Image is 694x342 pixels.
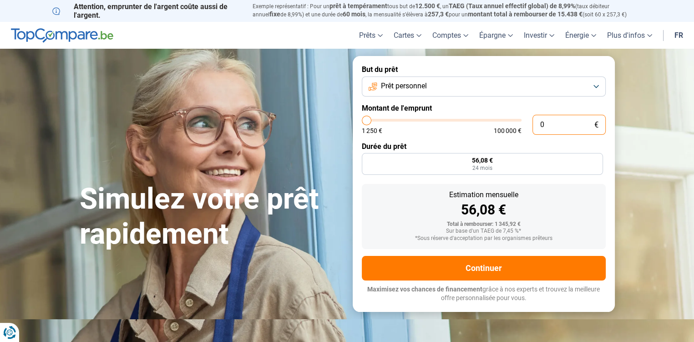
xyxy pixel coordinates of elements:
[369,228,598,235] div: Sur base d'un TAEG de 7,45 %*
[369,235,598,242] div: *Sous réserve d'acceptation par les organismes prêteurs
[381,81,427,91] span: Prêt personnel
[52,2,242,20] p: Attention, emprunter de l'argent coûte aussi de l'argent.
[80,182,342,252] h1: Simulez votre prêt rapidement
[474,22,518,49] a: Épargne
[362,256,606,281] button: Continuer
[669,22,689,49] a: fr
[472,157,493,163] span: 56,08 €
[253,2,642,19] p: Exemple représentatif : Pour un tous but de , un (taux débiteur annuel de 8,99%) et une durée de ...
[362,285,606,303] p: grâce à nos experts et trouvez la meilleure offre personnalisée pour vous.
[468,10,583,18] span: montant total à rembourser de 15.438 €
[369,191,598,199] div: Estimation mensuelle
[362,77,606,97] button: Prêt personnel
[369,203,598,217] div: 56,08 €
[354,22,388,49] a: Prêts
[367,286,482,293] span: Maximisez vos chances de financement
[427,22,474,49] a: Comptes
[602,22,658,49] a: Plus d'infos
[269,10,280,18] span: fixe
[362,104,606,112] label: Montant de l'emprunt
[362,65,606,74] label: But du prêt
[415,2,440,10] span: 12.500 €
[472,165,492,171] span: 24 mois
[11,28,113,43] img: TopCompare
[369,221,598,228] div: Total à rembourser: 1 345,92 €
[449,2,575,10] span: TAEG (Taux annuel effectif global) de 8,99%
[343,10,365,18] span: 60 mois
[388,22,427,49] a: Cartes
[362,142,606,151] label: Durée du prêt
[428,10,449,18] span: 257,3 €
[494,128,522,134] span: 100 000 €
[518,22,560,49] a: Investir
[560,22,602,49] a: Énergie
[362,128,382,134] span: 1 250 €
[329,2,387,10] span: prêt à tempérament
[594,121,598,129] span: €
